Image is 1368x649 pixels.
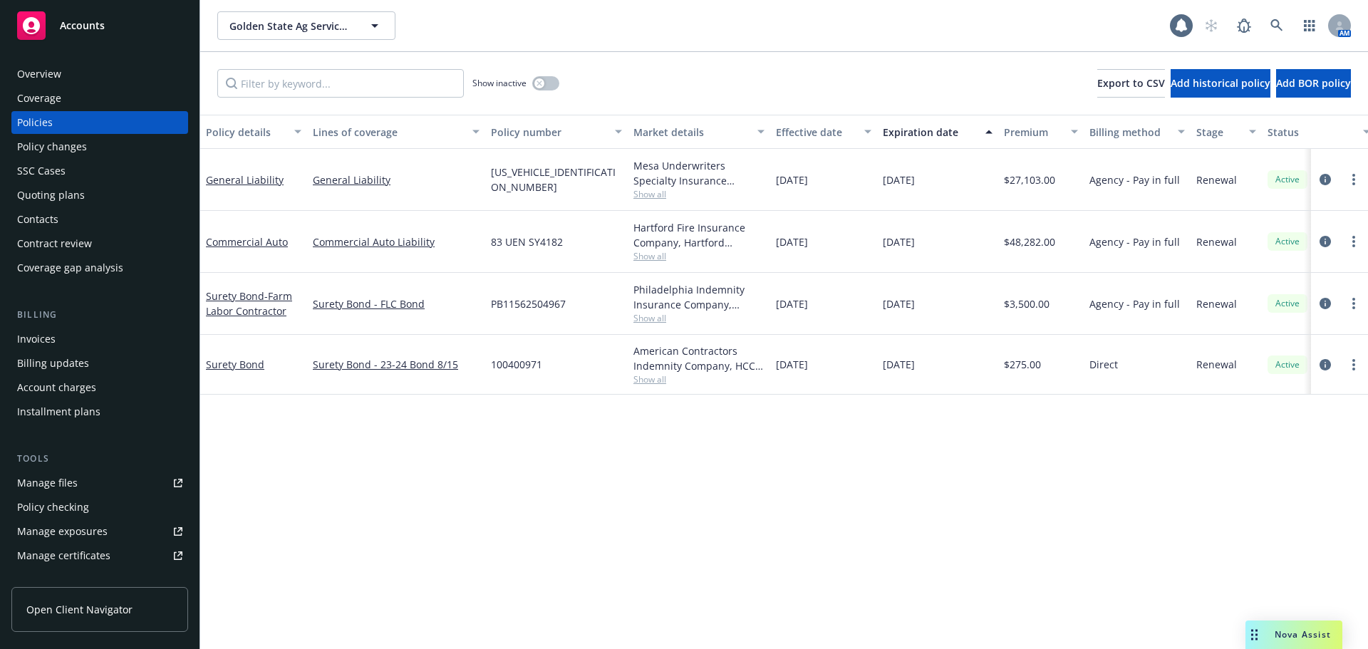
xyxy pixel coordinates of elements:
[11,256,188,279] a: Coverage gap analysis
[633,125,749,140] div: Market details
[11,472,188,494] a: Manage files
[206,173,284,187] a: General Liability
[217,69,464,98] input: Filter by keyword...
[17,544,110,567] div: Manage certificates
[883,296,915,311] span: [DATE]
[1345,171,1362,188] a: more
[1196,357,1237,372] span: Renewal
[206,358,264,371] a: Surety Bond
[17,400,100,423] div: Installment plans
[1317,295,1334,312] a: circleInformation
[1273,358,1302,371] span: Active
[485,115,628,149] button: Policy number
[1276,69,1351,98] button: Add BOR policy
[217,11,395,40] button: Golden State Ag Services, Inc
[1097,69,1165,98] button: Export to CSV
[11,208,188,231] a: Contacts
[17,376,96,399] div: Account charges
[1196,172,1237,187] span: Renewal
[1004,357,1041,372] span: $275.00
[776,234,808,249] span: [DATE]
[776,357,808,372] span: [DATE]
[472,77,527,89] span: Show inactive
[1345,233,1362,250] a: more
[491,296,566,311] span: PB11562504967
[11,376,188,399] a: Account charges
[307,115,485,149] button: Lines of coverage
[776,125,856,140] div: Effective date
[1275,628,1331,640] span: Nova Assist
[17,111,53,134] div: Policies
[883,357,915,372] span: [DATE]
[17,184,85,207] div: Quoting plans
[206,235,288,249] a: Commercial Auto
[1273,297,1302,310] span: Active
[1089,125,1169,140] div: Billing method
[206,125,286,140] div: Policy details
[628,115,770,149] button: Market details
[11,111,188,134] a: Policies
[770,115,877,149] button: Effective date
[1004,172,1055,187] span: $27,103.00
[313,125,464,140] div: Lines of coverage
[1004,234,1055,249] span: $48,282.00
[998,115,1084,149] button: Premium
[1089,357,1118,372] span: Direct
[1097,76,1165,90] span: Export to CSV
[1196,125,1240,140] div: Stage
[11,87,188,110] a: Coverage
[633,373,765,385] span: Show all
[11,400,188,423] a: Installment plans
[1345,295,1362,312] a: more
[491,125,606,140] div: Policy number
[11,160,188,182] a: SSC Cases
[17,232,92,255] div: Contract review
[1276,76,1351,90] span: Add BOR policy
[206,289,292,318] a: Surety Bond
[11,452,188,466] div: Tools
[1345,356,1362,373] a: more
[1171,76,1270,90] span: Add historical policy
[1230,11,1258,40] a: Report a Bug
[17,208,58,231] div: Contacts
[17,160,66,182] div: SSC Cases
[1089,172,1180,187] span: Agency - Pay in full
[11,568,188,591] a: Manage claims
[1245,621,1263,649] div: Drag to move
[1196,296,1237,311] span: Renewal
[17,520,108,543] div: Manage exposures
[1263,11,1291,40] a: Search
[883,234,915,249] span: [DATE]
[17,63,61,85] div: Overview
[877,115,998,149] button: Expiration date
[11,184,188,207] a: Quoting plans
[11,520,188,543] span: Manage exposures
[11,232,188,255] a: Contract review
[633,188,765,200] span: Show all
[1295,11,1324,40] a: Switch app
[633,220,765,250] div: Hartford Fire Insurance Company, Hartford Insurance Group
[491,357,542,372] span: 100400971
[776,172,808,187] span: [DATE]
[883,125,977,140] div: Expiration date
[200,115,307,149] button: Policy details
[11,352,188,375] a: Billing updates
[1317,356,1334,373] a: circleInformation
[17,472,78,494] div: Manage files
[633,158,765,188] div: Mesa Underwriters Specialty Insurance Company, Selective Insurance Group, XPT Specialty
[1268,125,1354,140] div: Status
[1191,115,1262,149] button: Stage
[17,135,87,158] div: Policy changes
[491,165,622,194] span: [US_VEHICLE_IDENTIFICATION_NUMBER]
[1004,296,1050,311] span: $3,500.00
[17,87,61,110] div: Coverage
[229,19,353,33] span: Golden State Ag Services, Inc
[1084,115,1191,149] button: Billing method
[26,602,133,617] span: Open Client Navigator
[313,357,480,372] a: Surety Bond - 23-24 Bond 8/15
[633,343,765,373] div: American Contractors Indemnity Company, HCC Surety
[313,172,480,187] a: General Liability
[1089,234,1180,249] span: Agency - Pay in full
[1273,173,1302,186] span: Active
[11,135,188,158] a: Policy changes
